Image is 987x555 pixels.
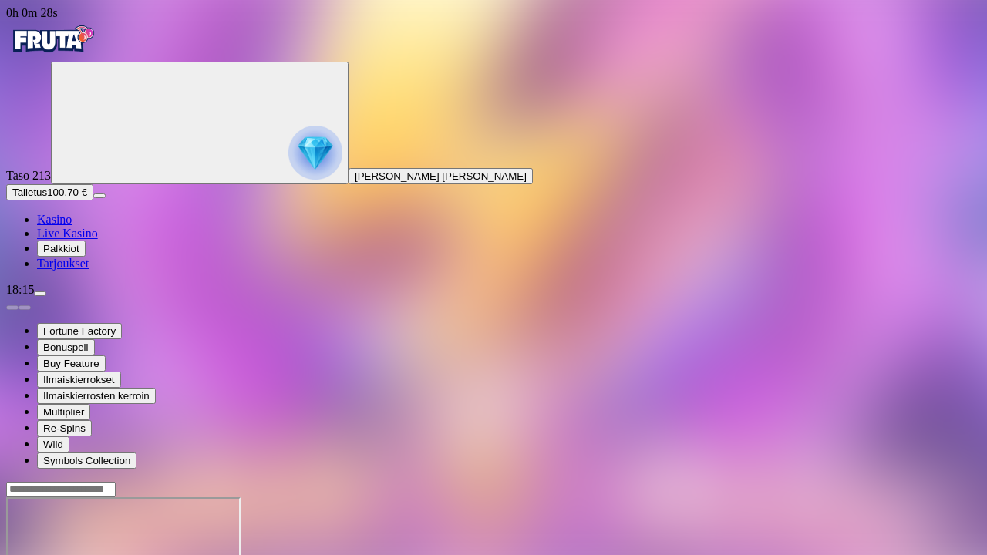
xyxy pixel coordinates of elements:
span: 18:15 [6,283,34,296]
span: [PERSON_NAME] [PERSON_NAME] [355,170,527,182]
button: reward progress [51,62,349,184]
button: Talletusplus icon100.70 € [6,184,93,200]
span: Tarjoukset [37,257,89,270]
span: Wild [43,439,63,450]
nav: Primary [6,20,981,271]
input: Search [6,482,116,497]
button: menu [93,193,106,198]
span: Bonuspeli [43,341,89,353]
span: Re-Spins [43,422,86,434]
a: poker-chip iconLive Kasino [37,227,98,240]
img: reward progress [288,126,342,180]
span: Fortune Factory [43,325,116,337]
span: user session time [6,6,58,19]
button: Bonuspeli [37,339,95,355]
span: Symbols Collection [43,455,130,466]
button: Buy Feature [37,355,106,372]
img: Fruta [6,20,99,59]
span: Multiplier [43,406,84,418]
button: Ilmaiskierrosten kerroin [37,388,156,404]
button: Wild [37,436,69,452]
button: [PERSON_NAME] [PERSON_NAME] [349,168,533,184]
button: menu [34,291,46,296]
button: reward iconPalkkiot [37,240,86,257]
span: Talletus [12,187,47,198]
span: Live Kasino [37,227,98,240]
button: prev slide [6,305,19,310]
button: Ilmaiskierrokset [37,372,121,388]
span: Palkkiot [43,243,79,254]
a: Fruta [6,48,99,61]
span: 100.70 € [47,187,87,198]
a: gift-inverted iconTarjoukset [37,257,89,270]
button: Re-Spins [37,420,92,436]
span: Kasino [37,213,72,226]
span: Ilmaiskierrokset [43,374,115,385]
button: Fortune Factory [37,323,122,339]
span: Taso 213 [6,169,51,182]
button: next slide [19,305,31,310]
button: Symbols Collection [37,452,136,469]
button: Multiplier [37,404,90,420]
span: Ilmaiskierrosten kerroin [43,390,150,402]
span: Buy Feature [43,358,99,369]
a: diamond iconKasino [37,213,72,226]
